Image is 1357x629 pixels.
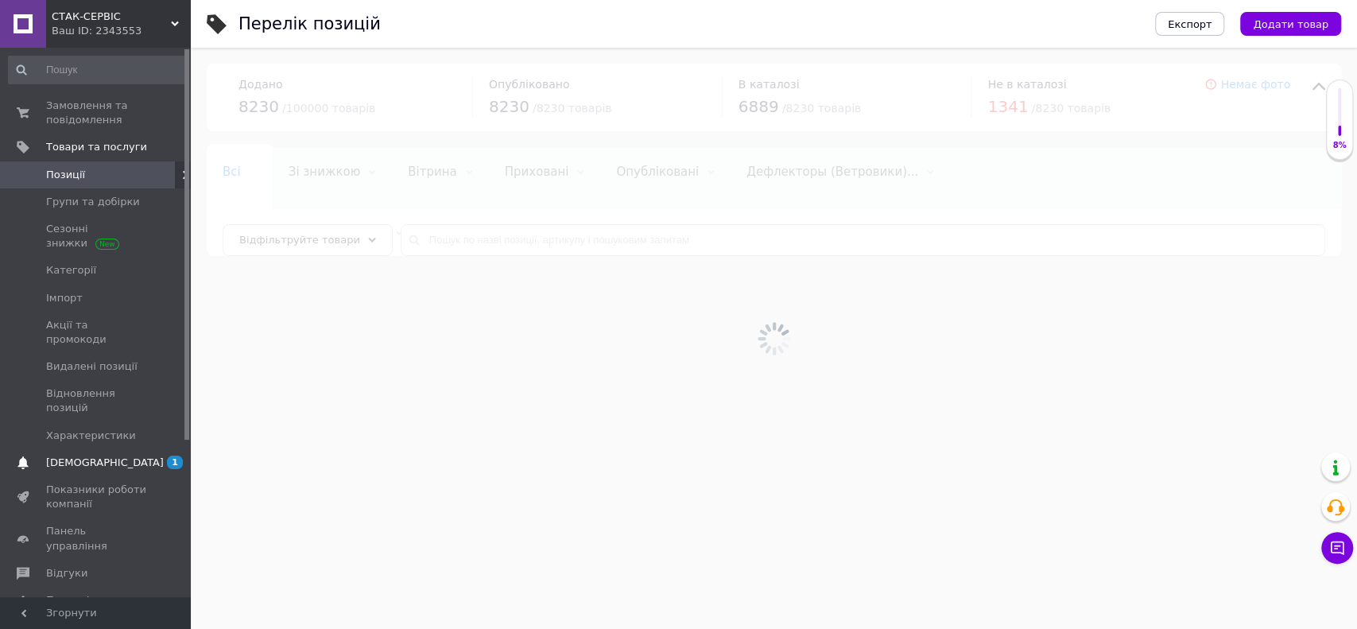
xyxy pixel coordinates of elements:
div: Перелік позицій [238,16,381,33]
div: Ваш ID: 2343553 [52,24,191,38]
span: Відновлення позицій [46,386,147,415]
span: Показники роботи компанії [46,483,147,511]
span: Додати товар [1253,18,1328,30]
span: [DEMOGRAPHIC_DATA] [46,456,164,470]
span: Замовлення та повідомлення [46,99,147,127]
span: Акції та промокоди [46,318,147,347]
span: Характеристики [46,429,136,443]
button: Додати товар [1240,12,1341,36]
input: Пошук [8,56,187,84]
span: 1 [167,456,183,469]
button: Чат з покупцем [1321,532,1353,564]
span: Товари та послуги [46,140,147,154]
span: СТАК-СЕРВІС [52,10,171,24]
span: Категорії [46,263,96,278]
span: Експорт [1168,18,1212,30]
span: Покупці [46,593,89,608]
span: Видалені позиції [46,359,138,374]
div: 8% [1327,140,1352,151]
span: Імпорт [46,291,83,305]
span: Групи та добірки [46,195,140,209]
span: Відгуки [46,566,87,580]
span: Сезонні знижки [46,222,147,250]
button: Експорт [1155,12,1225,36]
span: Панель управління [46,524,147,553]
span: Позиції [46,168,85,182]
